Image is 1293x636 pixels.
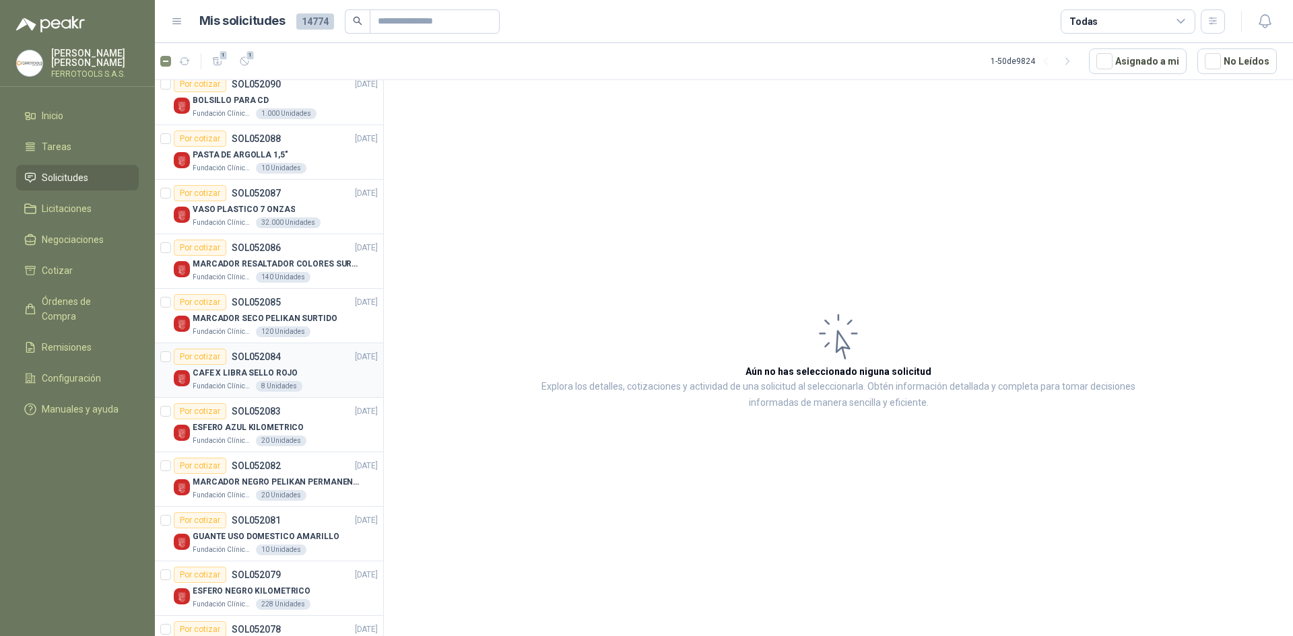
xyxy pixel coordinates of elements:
[519,379,1158,411] p: Explora los detalles, cotizaciones y actividad de una solicitud al seleccionarla. Obtén informaci...
[232,243,281,252] p: SOL052086
[193,312,337,325] p: MARCADOR SECO PELIKAN SURTIDO
[42,139,71,154] span: Tareas
[174,98,190,114] img: Company Logo
[174,458,226,474] div: Por cotizar
[155,343,383,398] a: Por cotizarSOL052084[DATE] Company LogoCAFE X LIBRA SELLO ROJOFundación Clínica Shaio8 Unidades
[174,76,226,92] div: Por cotizar
[355,514,378,527] p: [DATE]
[199,11,286,31] h1: Mis solicitudes
[155,561,383,616] a: Por cotizarSOL052079[DATE] Company LogoESFERO NEGRO KILOMETRICOFundación Clínica Shaio228 Unidades
[17,50,42,76] img: Company Logo
[353,16,362,26] span: search
[16,289,139,329] a: Órdenes de Compra
[193,326,253,337] p: Fundación Clínica Shaio
[355,460,378,472] p: [DATE]
[745,364,931,379] h3: Aún no has seleccionado niguna solicitud
[42,371,101,386] span: Configuración
[42,201,92,216] span: Licitaciones
[16,365,139,391] a: Configuración
[296,13,334,30] span: 14774
[16,196,139,221] a: Licitaciones
[256,163,306,174] div: 10 Unidades
[256,272,310,283] div: 140 Unidades
[155,398,383,452] a: Por cotizarSOL052083[DATE] Company LogoESFERO AZUL KILOMETRICOFundación Clínica Shaio20 Unidades
[42,232,104,247] span: Negociaciones
[174,240,226,256] div: Por cotizar
[193,381,253,392] p: Fundación Clínica Shaio
[246,50,255,61] span: 1
[16,134,139,160] a: Tareas
[16,396,139,422] a: Manuales y ayuda
[355,569,378,581] p: [DATE]
[256,544,306,555] div: 10 Unidades
[174,349,226,365] div: Por cotizar
[155,125,383,180] a: Por cotizarSOL052088[DATE] Company LogoPASTA DE ARGOLLA 1,5"Fundación Clínica Shaio10 Unidades
[219,50,228,61] span: 1
[155,289,383,343] a: Por cotizarSOL052085[DATE] Company LogoMARCADOR SECO PELIKAN SURTIDOFundación Clínica Shaio120 Un...
[16,334,139,360] a: Remisiones
[174,512,226,528] div: Por cotizar
[16,227,139,252] a: Negociaciones
[193,530,339,543] p: GUANTE USO DOMESTICO AMARILLO
[193,272,253,283] p: Fundación Clínica Shaio
[355,78,378,91] p: [DATE]
[232,188,281,198] p: SOL052087
[174,479,190,495] img: Company Logo
[155,180,383,234] a: Por cotizarSOL052087[DATE] Company LogoVASO PLASTICO 7 ONZASFundación Clínica Shaio32.000 Unidades
[256,490,306,501] div: 20 Unidades
[42,108,63,123] span: Inicio
[51,48,139,67] p: [PERSON_NAME] [PERSON_NAME]
[42,294,126,324] span: Órdenes de Compra
[355,405,378,418] p: [DATE]
[256,599,310,610] div: 228 Unidades
[155,71,383,125] a: Por cotizarSOL052090[DATE] Company LogoBOLSILLO PARA CDFundación Clínica Shaio1.000 Unidades
[1069,14,1098,29] div: Todas
[232,625,281,634] p: SOL052078
[355,187,378,200] p: [DATE]
[155,507,383,561] a: Por cotizarSOL052081[DATE] Company LogoGUANTE USO DOMESTICO AMARILLOFundación Clínica Shaio10 Uni...
[232,79,281,89] p: SOL052090
[42,340,92,355] span: Remisiones
[232,516,281,525] p: SOL052081
[51,70,139,78] p: FERROTOOLS S.A.S.
[1089,48,1187,74] button: Asignado a mi
[207,50,228,72] button: 1
[174,207,190,223] img: Company Logo
[232,461,281,470] p: SOL052082
[42,402,119,417] span: Manuales y ayuda
[193,108,253,119] p: Fundación Clínica Shaio
[355,133,378,145] p: [DATE]
[16,258,139,283] a: Cotizar
[174,261,190,277] img: Company Logo
[155,452,383,507] a: Por cotizarSOL052082[DATE] Company LogoMARCADOR NEGRO PELIKAN PERMANENTEFundación Clínica Shaio20...
[16,103,139,129] a: Inicio
[174,567,226,583] div: Por cotizar
[193,367,298,380] p: CAFE X LIBRA SELLO ROJO
[174,316,190,332] img: Company Logo
[193,217,253,228] p: Fundación Clínica Shaio
[193,149,288,162] p: PASTA DE ARGOLLA 1,5"
[174,534,190,550] img: Company Logo
[193,94,269,107] p: BOLSILLO PARA CD
[193,258,360,271] p: MARCADOR RESALTADOR COLORES SURTIDOS
[42,170,88,185] span: Solicitudes
[256,326,310,337] div: 120 Unidades
[174,403,226,419] div: Por cotizar
[256,108,317,119] div: 1.000 Unidades
[256,217,321,228] div: 32.000 Unidades
[355,351,378,363] p: [DATE]
[232,352,281,361] p: SOL052084
[991,50,1078,72] div: 1 - 50 de 9824
[256,381,302,392] div: 8 Unidades
[174,152,190,168] img: Company Logo
[193,599,253,610] p: Fundación Clínica Shaio
[155,234,383,289] a: Por cotizarSOL052086[DATE] Company LogoMARCADOR RESALTADOR COLORES SURTIDOSFundación Clínica Shai...
[232,407,281,416] p: SOL052083
[355,242,378,254] p: [DATE]
[355,623,378,636] p: [DATE]
[193,435,253,446] p: Fundación Clínica Shaio
[42,263,73,278] span: Cotizar
[174,131,226,147] div: Por cotizar
[174,370,190,386] img: Company Logo
[256,435,306,446] div: 20 Unidades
